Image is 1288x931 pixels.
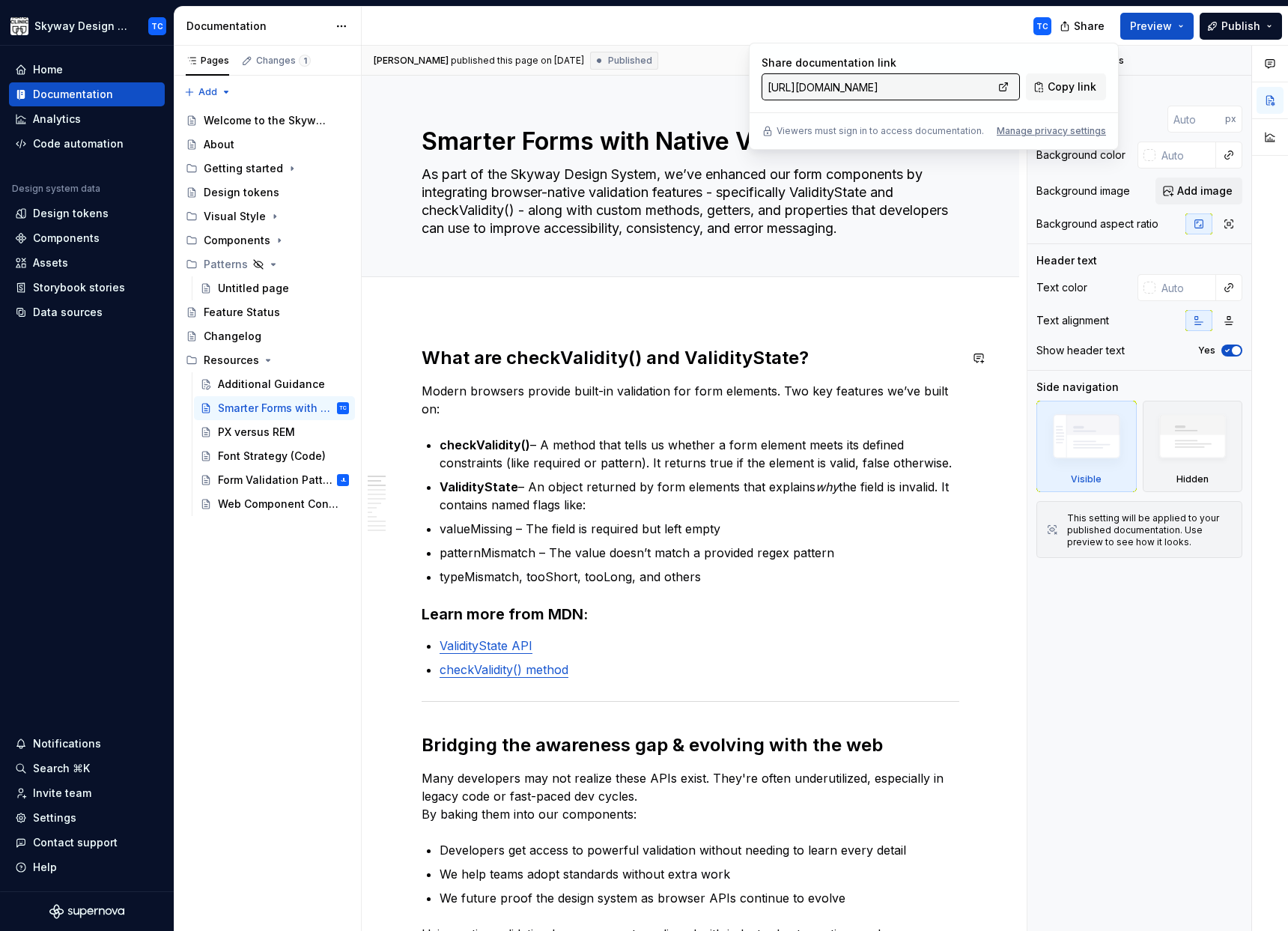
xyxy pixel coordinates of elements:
[9,58,165,82] a: Home
[1120,13,1194,40] button: Preview
[218,497,341,512] div: Web Component Console Errors
[1143,401,1243,492] div: Hidden
[1167,106,1225,133] input: Auto
[194,276,355,300] a: Untitled page
[1052,13,1114,40] button: Share
[422,733,959,757] h2: Bridging the awareness gap & evolving with the web
[49,904,124,919] svg: Supernova Logo
[1036,253,1097,268] div: Header text
[218,473,334,488] div: Form Validation Pattern
[12,183,100,195] div: Design system data
[180,157,355,181] div: Getting started
[204,209,266,224] div: Visual Style
[218,281,289,296] div: Untitled page
[422,382,959,418] p: Modern browsers provide built-in validation for form elements. Two key features we’ve built on:
[9,82,165,106] a: Documentation
[440,638,532,653] a: ValidityState API
[422,346,959,370] h2: What are checkValidity() and ValidityState?
[1036,148,1126,163] div: Background color
[440,841,959,859] p: Developers get access to powerful validation without needing to learn every detail
[204,305,280,320] div: Feature Status
[204,137,234,152] div: About
[419,163,956,240] textarea: As part of the Skyway Design System, we’ve enhanced our form components by integrating browser-na...
[440,662,568,677] a: checkValidity() method
[204,233,270,248] div: Components
[33,87,113,102] div: Documentation
[9,226,165,250] a: Components
[9,300,165,324] a: Data sources
[1036,280,1087,295] div: Text color
[341,473,346,488] div: JL
[9,132,165,156] a: Code automation
[1036,184,1130,198] div: Background image
[151,20,163,32] div: TC
[9,781,165,805] a: Invite team
[180,133,355,157] a: About
[33,835,118,850] div: Contact support
[1225,113,1236,125] p: px
[33,112,81,127] div: Analytics
[1071,473,1102,485] div: Visible
[1036,216,1158,231] div: Background aspect ratio
[1155,178,1242,204] button: Add image
[440,437,530,452] strong: checkValidity()
[33,280,125,295] div: Storybook stories
[299,55,311,67] span: 1
[608,55,652,67] span: Published
[33,810,76,825] div: Settings
[180,181,355,204] a: Design tokens
[33,231,100,246] div: Components
[815,479,839,494] em: why
[440,568,959,586] p: typeMismatch, tooShort, tooLong, and others
[194,372,355,396] a: Additional Guidance
[180,109,355,133] a: Welcome to the Skyway Design System!
[194,396,355,420] a: Smarter Forms with Native Validation APIsTC
[777,125,984,137] p: Viewers must sign in to access documentation.
[194,492,355,516] a: Web Component Console Errors
[180,300,355,324] a: Feature Status
[218,377,325,392] div: Additional Guidance
[180,252,355,276] div: Patterns
[33,761,90,776] div: Search ⌘K
[33,305,103,320] div: Data sources
[1036,313,1109,328] div: Text alignment
[9,107,165,131] a: Analytics
[1074,19,1105,34] span: Share
[34,19,130,34] div: Skyway Design System
[180,109,355,516] div: Page tree
[194,444,355,468] a: Font Strategy (Code)
[997,125,1106,137] button: Manage privacy settings
[9,855,165,879] button: Help
[3,10,171,42] button: Skyway Design SystemTC
[451,55,584,67] div: published this page on [DATE]
[9,251,165,275] a: Assets
[180,324,355,348] a: Changelog
[374,55,449,67] span: [PERSON_NAME]
[1200,13,1282,40] button: Publish
[422,604,959,625] h3: Learn more from MDN:
[204,113,327,128] div: Welcome to the Skyway Design System!
[33,860,57,875] div: Help
[1048,79,1096,94] span: Copy link
[1067,512,1233,548] div: This setting will be applied to your published documentation. Use preview to see how it looks.
[1036,343,1125,358] div: Show header text
[1036,380,1119,395] div: Side navigation
[33,62,63,77] div: Home
[440,889,959,907] p: We future proof the design system as browser APIs continue to evolve
[1155,142,1216,169] input: Auto
[419,124,956,160] textarea: Smarter Forms with Native Validation APIs
[9,201,165,225] a: Design tokens
[218,449,326,464] div: Font Strategy (Code)
[198,86,217,98] span: Add
[1130,19,1172,34] span: Preview
[1176,473,1209,485] div: Hidden
[180,204,355,228] div: Visual Style
[440,865,959,883] p: We help teams adopt standards without extra work
[1036,20,1048,32] div: TC
[1177,184,1233,198] span: Add image
[9,831,165,855] button: Contact support
[33,136,124,151] div: Code automation
[186,19,328,34] div: Documentation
